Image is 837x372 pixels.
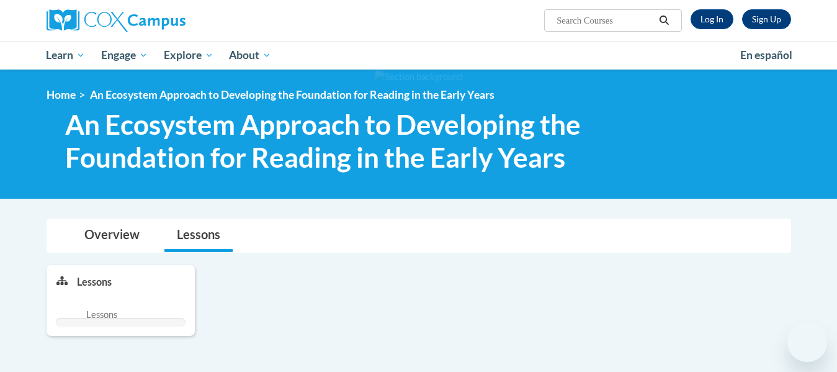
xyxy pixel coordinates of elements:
[740,48,792,61] span: En español
[375,70,463,84] img: Section background
[38,41,94,70] a: Learn
[555,13,655,28] input: Search Courses
[655,13,673,28] button: Search
[46,48,85,63] span: Learn
[164,48,213,63] span: Explore
[229,48,271,63] span: About
[47,9,282,32] a: Cox Campus
[65,108,619,174] span: An Ecosystem Approach to Developing the Foundation for Reading in the Early Years
[732,42,800,68] a: En español
[691,9,733,29] a: Log In
[47,9,186,32] img: Cox Campus
[86,308,117,322] span: Lessons
[221,41,279,70] a: About
[787,322,827,362] iframe: Button to launch messaging window
[93,41,156,70] a: Engage
[47,88,76,101] a: Home
[28,41,810,70] div: Main menu
[164,219,233,252] a: Lessons
[101,48,148,63] span: Engage
[77,275,112,289] p: Lessons
[742,9,791,29] a: Register
[90,88,495,101] span: An Ecosystem Approach to Developing the Foundation for Reading in the Early Years
[72,219,152,252] a: Overview
[156,41,222,70] a: Explore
